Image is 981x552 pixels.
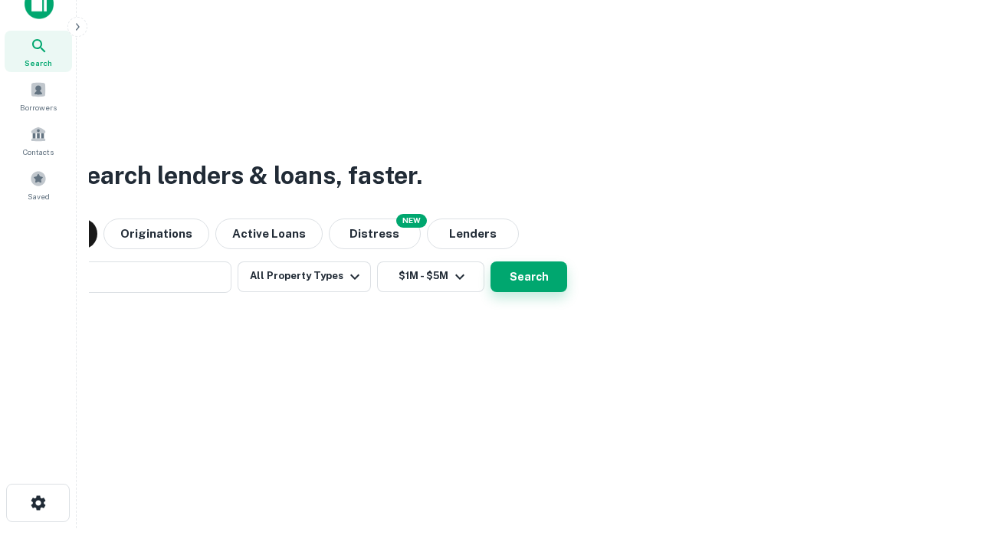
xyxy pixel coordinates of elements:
[5,164,72,205] a: Saved
[427,219,519,249] button: Lenders
[904,429,981,503] iframe: Chat Widget
[23,146,54,158] span: Contacts
[20,101,57,113] span: Borrowers
[5,120,72,161] a: Contacts
[5,75,72,117] a: Borrowers
[490,261,567,292] button: Search
[70,157,422,194] h3: Search lenders & loans, faster.
[377,261,484,292] button: $1M - $5M
[396,214,427,228] div: NEW
[329,219,421,249] button: Search distressed loans with lien and other non-mortgage details.
[5,31,72,72] a: Search
[103,219,209,249] button: Originations
[238,261,371,292] button: All Property Types
[28,190,50,202] span: Saved
[25,57,52,69] span: Search
[215,219,323,249] button: Active Loans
